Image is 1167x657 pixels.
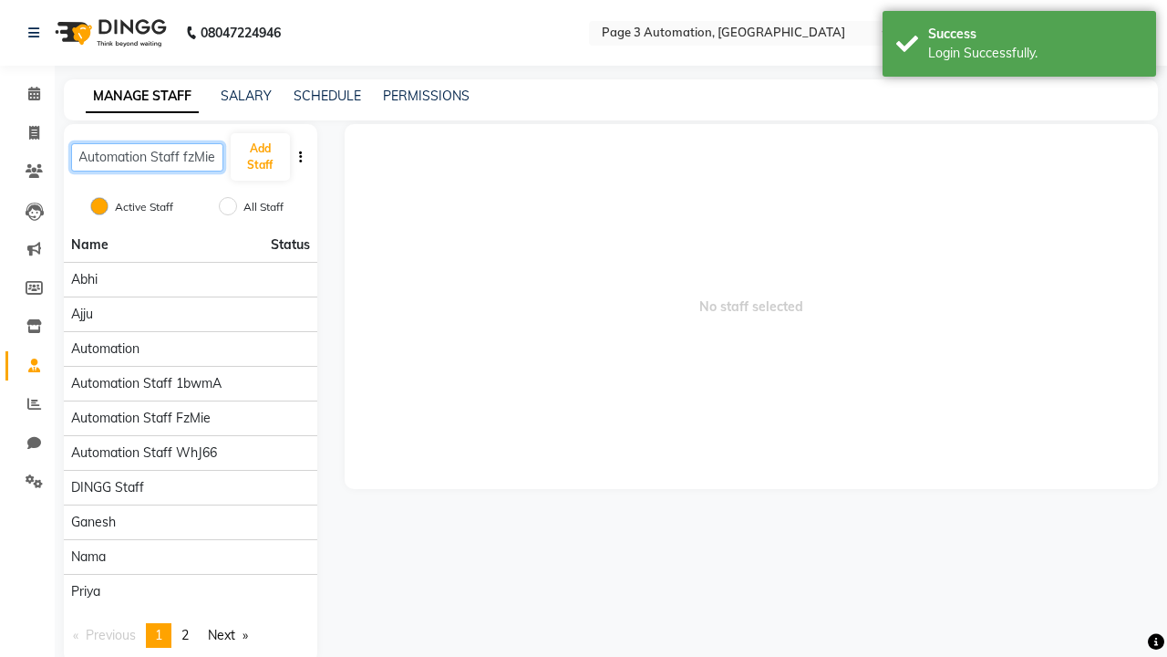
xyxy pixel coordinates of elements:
span: Previous [86,627,136,643]
nav: Pagination [64,623,317,648]
span: Abhi [71,270,98,289]
span: Ganesh [71,513,116,532]
div: Login Successfully. [928,44,1142,63]
a: MANAGE STAFF [86,80,199,113]
span: Ajju [71,305,93,324]
input: Search Staff [71,143,223,172]
span: Status [271,235,310,255]
span: DINGG Staff [71,478,144,497]
label: Active Staff [115,199,173,215]
label: All Staff [243,199,284,215]
a: SCHEDULE [294,88,361,104]
span: Name [71,236,108,253]
b: 08047224946 [201,7,281,58]
span: Automation [71,339,139,359]
span: Automation Staff WhJ66 [71,443,217,463]
span: Automation Staff fzMie [71,409,211,428]
span: No staff selected [345,124,1159,489]
a: PERMISSIONS [383,88,470,104]
span: Priya [71,582,100,601]
div: Success [928,25,1142,44]
button: Add Staff [231,133,290,181]
img: logo [46,7,171,58]
a: Next [199,623,257,648]
span: 2 [181,627,189,643]
span: Nama [71,547,106,567]
span: 1 [155,627,162,643]
a: SALARY [221,88,272,104]
span: Automation Staff 1bwmA [71,374,222,393]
